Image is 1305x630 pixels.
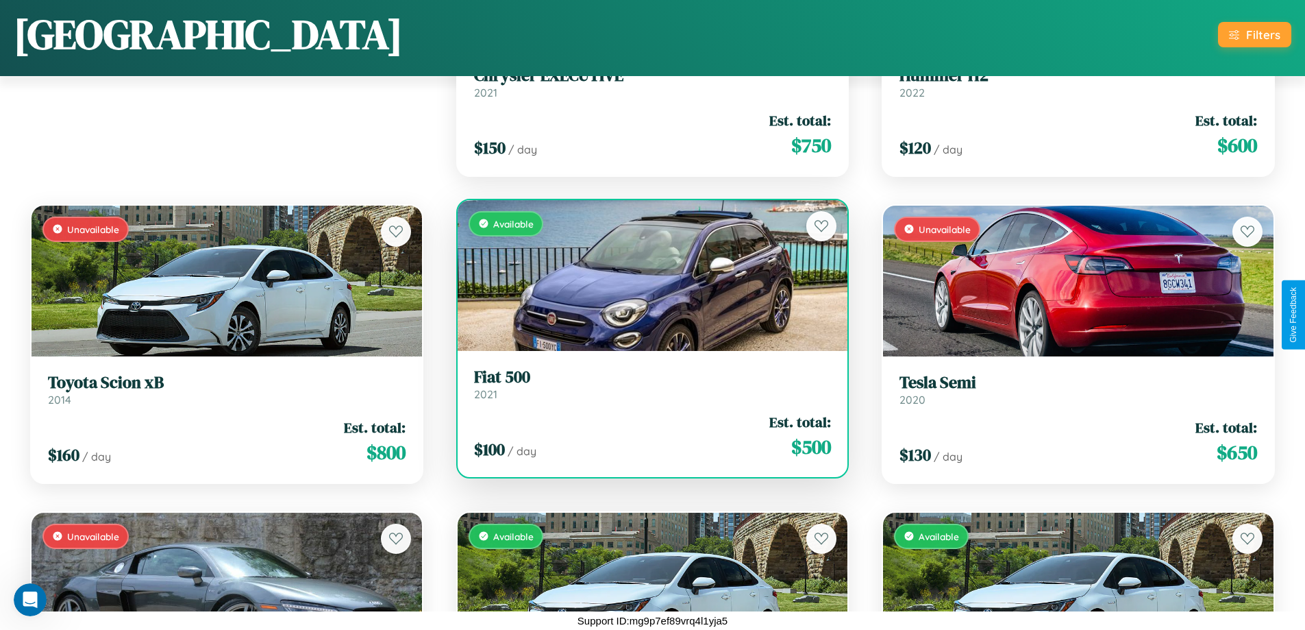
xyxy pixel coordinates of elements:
span: 2021 [474,387,497,401]
div: Filters [1246,27,1280,42]
span: Est. total: [769,110,831,130]
span: 2020 [899,393,925,407]
h3: Tesla Semi [899,373,1257,393]
span: Available [493,218,534,230]
span: Available [493,531,534,542]
h3: Chrysler EXECUTIVE [474,66,832,86]
span: $ 650 [1217,439,1257,466]
a: Toyota Scion xB2014 [48,373,406,407]
span: / day [934,143,962,156]
span: $ 600 [1217,132,1257,159]
span: Unavailable [919,223,971,235]
span: $ 500 [791,433,831,461]
span: Unavailable [67,223,119,235]
h3: Hummer H2 [899,66,1257,86]
button: Filters [1218,22,1291,47]
h3: Toyota Scion xB [48,373,406,393]
h1: [GEOGRAPHIC_DATA] [14,6,403,62]
span: 2022 [899,86,925,99]
span: / day [508,143,537,156]
span: Est. total: [769,412,831,432]
iframe: Intercom live chat [14,583,47,616]
span: Unavailable [67,531,119,542]
span: 2014 [48,393,71,407]
h3: Fiat 500 [474,367,832,387]
div: Give Feedback [1289,287,1298,343]
span: $ 750 [791,132,831,159]
span: $ 120 [899,136,931,159]
span: $ 160 [48,444,79,466]
a: Tesla Semi2020 [899,373,1257,407]
span: Available [919,531,959,542]
a: Chrysler EXECUTIVE2021 [474,66,832,99]
span: / day [934,450,962,463]
span: $ 100 [474,438,505,461]
span: Est. total: [344,417,406,437]
span: 2021 [474,86,497,99]
span: / day [82,450,111,463]
span: $ 150 [474,136,506,159]
a: Hummer H22022 [899,66,1257,99]
span: Est. total: [1195,110,1257,130]
span: Est. total: [1195,417,1257,437]
span: / day [508,444,536,458]
span: $ 130 [899,444,931,466]
span: $ 800 [366,439,406,466]
p: Support ID: mg9p7ef89vrq4l1yja5 [577,611,728,630]
a: Fiat 5002021 [474,367,832,401]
